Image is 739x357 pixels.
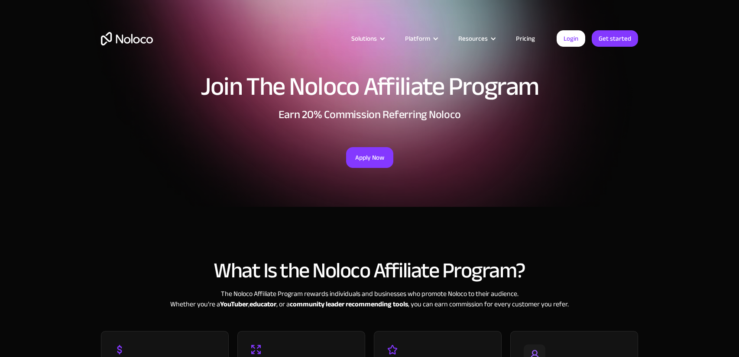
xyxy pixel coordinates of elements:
strong: tools [393,298,408,311]
a: Apply Now [346,147,393,168]
div: Platform [394,33,447,44]
div: Resources [447,33,505,44]
a: Pricing [505,33,546,44]
h1: Join The Noloco Affiliate Program [101,74,638,100]
a: Get started [592,30,638,47]
h2: What Is the Noloco Affiliate Program? [101,259,638,282]
strong: Earn 20% Commission Referring Noloco [279,104,461,125]
strong: YouTuber [220,298,248,311]
strong: community [290,298,324,311]
a: home [101,32,153,45]
div: Platform [405,33,430,44]
a: Login [557,30,585,47]
strong: educator [250,298,276,311]
strong: leader [326,298,344,311]
strong: recommending [346,298,392,311]
div: The Noloco Affiliate Program rewards individuals and businesses who promote Noloco to their audie... [101,289,638,309]
div: Solutions [351,33,377,44]
div: Solutions [340,33,394,44]
div: Resources [458,33,488,44]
